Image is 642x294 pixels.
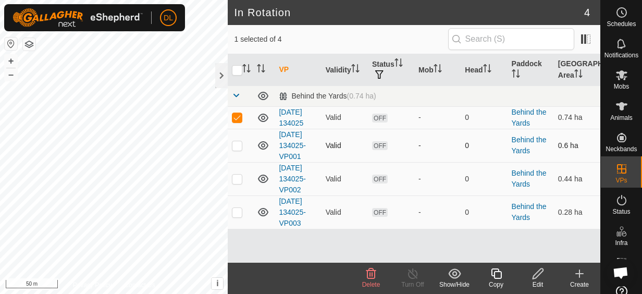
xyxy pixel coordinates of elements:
span: Infra [615,240,627,246]
div: Open chat [607,259,635,287]
td: Valid [322,162,368,195]
span: Schedules [607,21,636,27]
p-sorticon: Activate to sort [394,60,403,68]
th: Paddock [508,54,554,86]
td: Valid [322,129,368,162]
img: Gallagher Logo [13,8,143,27]
p-sorticon: Activate to sort [483,66,491,74]
a: Behind the Yards [512,202,547,222]
span: i [216,279,218,288]
span: 4 [584,5,590,20]
td: 0 [461,129,507,162]
td: 0.44 ha [554,162,600,195]
p-sorticon: Activate to sort [574,71,583,79]
span: OFF [372,114,388,123]
div: Show/Hide [434,280,475,289]
th: Head [461,54,507,86]
button: – [5,68,17,81]
p-sorticon: Activate to sort [434,66,442,74]
button: Map Layers [23,38,35,51]
span: Heatmap [609,271,634,277]
a: [DATE] 134025 [279,108,303,127]
div: Behind the Yards [279,92,376,101]
span: Status [612,209,630,215]
th: VP [275,54,321,86]
div: Copy [475,280,517,289]
span: Neckbands [606,146,637,152]
div: - [418,207,456,218]
td: 0 [461,195,507,229]
a: Privacy Policy [73,280,112,290]
button: Reset Map [5,38,17,50]
span: OFF [372,141,388,150]
a: [DATE] 134025-VP001 [279,130,305,161]
p-sorticon: Activate to sort [351,66,360,74]
a: Behind the Yards [512,169,547,188]
div: - [418,112,456,123]
span: (0.74 ha) [347,92,376,100]
button: + [5,55,17,67]
th: Validity [322,54,368,86]
span: Animals [610,115,633,121]
a: [DATE] 134025-VP003 [279,197,305,227]
div: Edit [517,280,559,289]
span: DL [164,13,173,23]
td: Valid [322,106,368,129]
h2: In Rotation [234,6,584,19]
td: 0 [461,106,507,129]
span: Delete [362,281,380,288]
span: VPs [615,177,627,183]
div: Create [559,280,600,289]
div: Turn Off [392,280,434,289]
a: Behind the Yards [512,136,547,155]
a: Behind the Yards [512,108,547,127]
td: Valid [322,195,368,229]
td: 0.28 ha [554,195,600,229]
th: Status [368,54,414,86]
span: Mobs [614,83,629,90]
p-sorticon: Activate to sort [257,66,265,74]
div: - [418,140,456,151]
th: [GEOGRAPHIC_DATA] Area [554,54,600,86]
a: [DATE] 134025-VP002 [279,164,305,194]
td: 0 [461,162,507,195]
span: OFF [372,208,388,217]
th: Mob [414,54,461,86]
p-sorticon: Activate to sort [242,66,251,74]
span: Notifications [604,52,638,58]
span: OFF [372,175,388,183]
a: Contact Us [124,280,155,290]
td: 0.74 ha [554,106,600,129]
span: 1 selected of 4 [234,34,448,45]
td: 0.6 ha [554,129,600,162]
div: - [418,174,456,185]
input: Search (S) [448,28,574,50]
button: i [212,278,223,289]
p-sorticon: Activate to sort [512,71,520,79]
